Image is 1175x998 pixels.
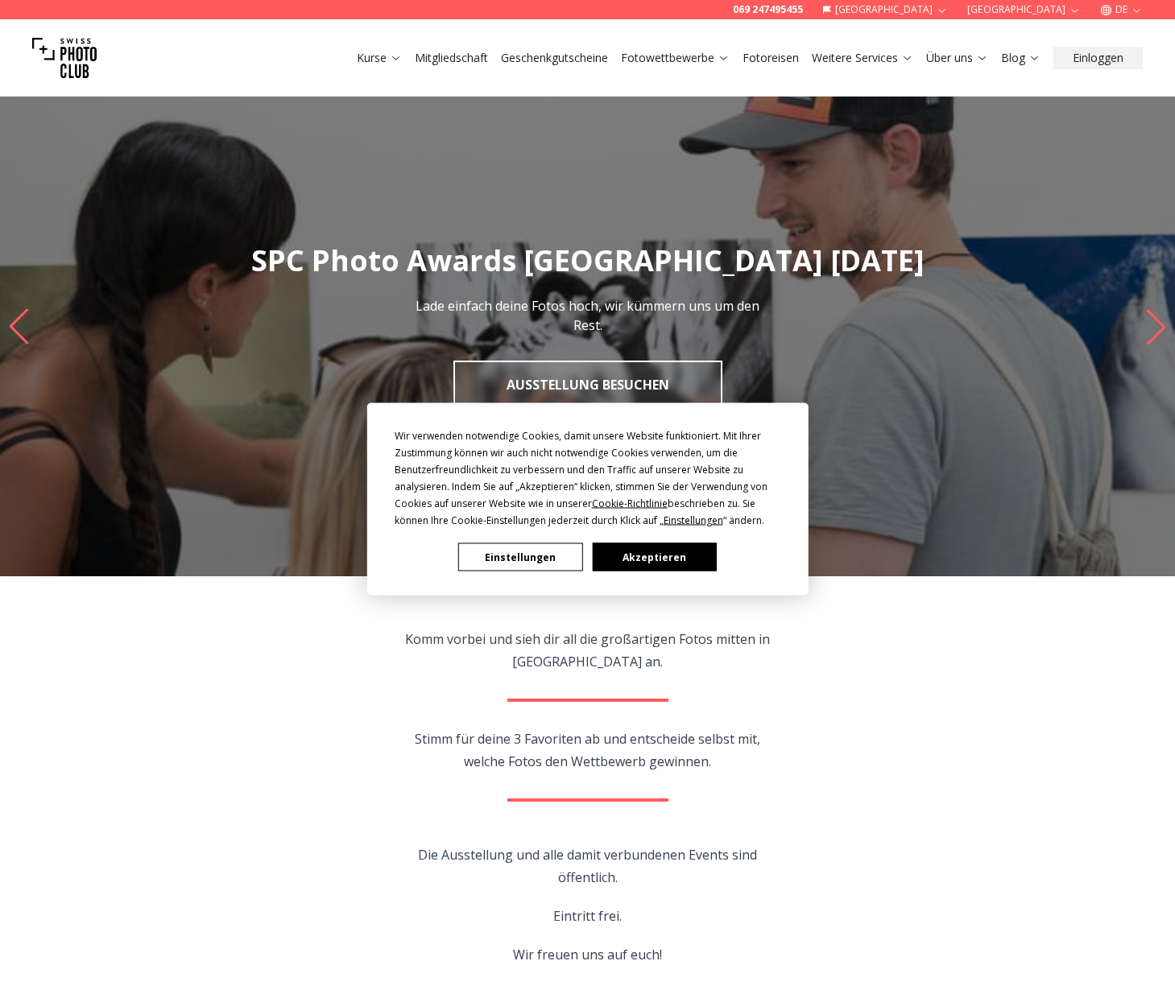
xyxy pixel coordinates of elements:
[366,403,808,596] div: Cookie Consent Prompt
[458,543,582,571] button: Einstellungen
[395,427,781,529] div: Wir verwenden notwendige Cookies, damit unsere Website funktioniert. Mit Ihrer Zustimmung können ...
[664,513,723,527] span: Einstellungen
[592,543,716,571] button: Akzeptieren
[592,497,668,510] span: Cookie-Richtlinie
